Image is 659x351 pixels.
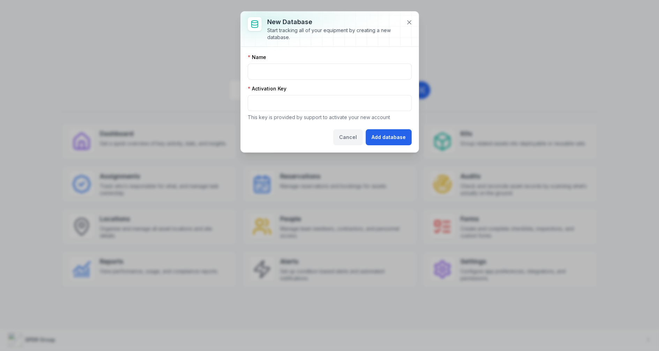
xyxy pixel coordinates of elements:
div: Start tracking all of your equipment by creating a new database. [267,27,400,41]
label: Activation Key [248,85,286,92]
label: Name [248,54,266,61]
button: Add database [366,129,412,145]
p: This key is provided by support to activate your new account [248,114,412,121]
h3: New database [267,17,400,27]
button: Cancel [333,129,363,145]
